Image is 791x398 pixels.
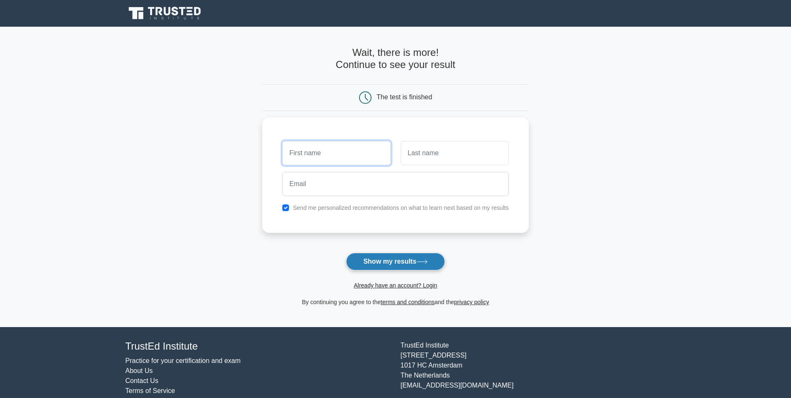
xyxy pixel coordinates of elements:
[126,340,391,353] h4: TrustEd Institute
[262,47,529,71] h4: Wait, there is more! Continue to see your result
[377,93,432,101] div: The test is finished
[126,387,175,394] a: Terms of Service
[282,172,509,196] input: Email
[401,141,509,165] input: Last name
[282,141,390,165] input: First name
[126,367,153,374] a: About Us
[126,357,241,364] a: Practice for your certification and exam
[381,299,434,305] a: terms and conditions
[346,253,444,270] button: Show my results
[126,377,158,384] a: Contact Us
[293,204,509,211] label: Send me personalized recommendations on what to learn next based on my results
[454,299,489,305] a: privacy policy
[354,282,437,289] a: Already have an account? Login
[257,297,534,307] div: By continuing you agree to the and the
